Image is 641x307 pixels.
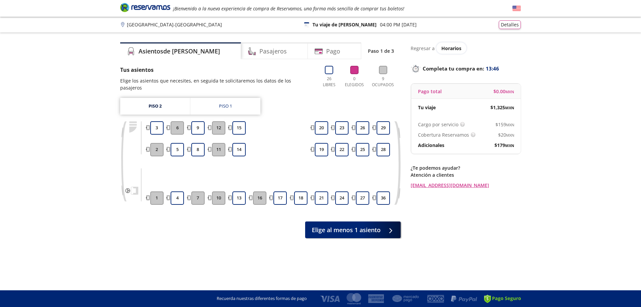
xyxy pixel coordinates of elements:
[294,191,307,205] button: 18
[418,142,444,149] p: Adicionales
[494,142,514,149] span: $ 179
[411,45,435,52] p: Regresar a
[490,104,514,111] span: $ 1,325
[232,121,246,135] button: 15
[232,143,246,156] button: 14
[411,42,521,54] div: Regresar a ver horarios
[315,191,328,205] button: 21
[315,143,328,156] button: 19
[150,143,164,156] button: 2
[173,5,404,12] em: ¡Bienvenido a la nueva experiencia de compra de Reservamos, una forma más sencilla de comprar tus...
[190,98,260,115] a: Piso 1
[368,47,394,54] p: Paso 1 de 3
[506,133,514,138] small: MXN
[139,47,220,56] h4: Asientos de [PERSON_NAME]
[305,221,401,238] button: Elige al menos 1 asiento
[315,121,328,135] button: 20
[505,143,514,148] small: MXN
[127,21,222,28] p: [GEOGRAPHIC_DATA] - [GEOGRAPHIC_DATA]
[506,122,514,127] small: MXN
[418,131,469,138] p: Cobertura Reservamos
[377,191,390,205] button: 36
[191,121,205,135] button: 9
[191,191,205,205] button: 7
[335,143,349,156] button: 22
[191,143,205,156] button: 8
[273,191,287,205] button: 17
[312,21,377,28] p: Tu viaje de [PERSON_NAME]
[411,164,521,171] p: ¿Te podemos ayudar?
[505,89,514,94] small: MXN
[253,191,266,205] button: 16
[335,191,349,205] button: 24
[356,121,369,135] button: 26
[380,21,417,28] p: 04:00 PM [DATE]
[120,66,313,74] p: Tus asientos
[335,121,349,135] button: 23
[377,143,390,156] button: 28
[120,2,170,12] i: Brand Logo
[171,143,184,156] button: 5
[418,104,436,111] p: Tu viaje
[212,121,225,135] button: 12
[512,4,521,13] button: English
[486,65,499,72] span: 13:46
[150,121,164,135] button: 3
[411,182,521,189] a: [EMAIL_ADDRESS][DOMAIN_NAME]
[356,191,369,205] button: 27
[320,76,338,88] p: 26 Libres
[498,131,514,138] span: $ 20
[418,121,458,128] p: Cargo por servicio
[171,121,184,135] button: 6
[377,121,390,135] button: 29
[259,47,287,56] h4: Pasajeros
[212,191,225,205] button: 10
[150,191,164,205] button: 1
[505,105,514,110] small: MXN
[411,64,521,73] p: Completa tu compra en :
[370,76,396,88] p: 9 Ocupados
[441,45,461,51] span: Horarios
[326,47,340,56] h4: Pago
[171,191,184,205] button: 4
[212,143,225,156] button: 11
[343,76,366,88] p: 0 Elegidos
[219,103,232,110] div: Piso 1
[495,121,514,128] span: $ 159
[356,143,369,156] button: 25
[120,2,170,14] a: Brand Logo
[217,295,307,302] p: Recuerda nuestras diferentes formas de pago
[418,88,442,95] p: Pago total
[232,191,246,205] button: 13
[120,98,190,115] a: Piso 2
[493,88,514,95] span: $ 0.00
[312,225,381,235] span: Elige al menos 1 asiento
[120,77,313,91] p: Elige los asientos que necesites, en seguida te solicitaremos los datos de los pasajeros
[499,20,521,29] button: Detalles
[411,171,521,178] p: Atención a clientes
